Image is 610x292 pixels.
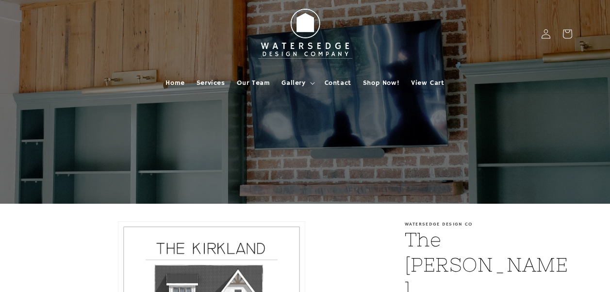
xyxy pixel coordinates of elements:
[197,79,225,87] span: Services
[405,73,450,93] a: View Cart
[191,73,231,93] a: Services
[357,73,405,93] a: Shop Now!
[405,221,572,227] p: Watersedge Design Co
[281,79,305,87] span: Gallery
[252,4,359,64] img: Watersedge Design Co
[231,73,276,93] a: Our Team
[160,73,190,93] a: Home
[276,73,318,93] summary: Gallery
[319,73,357,93] a: Contact
[325,79,351,87] span: Contact
[237,79,270,87] span: Our Team
[165,79,184,87] span: Home
[363,79,399,87] span: Shop Now!
[411,79,444,87] span: View Cart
